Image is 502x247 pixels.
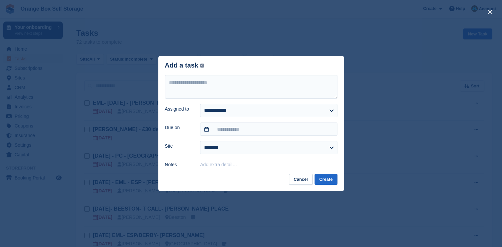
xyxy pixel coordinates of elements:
button: close [485,7,495,17]
button: Cancel [289,174,313,185]
button: Create [315,174,337,185]
label: Assigned to [165,106,192,113]
img: icon-info-grey-7440780725fd019a000dd9b08b2336e03edf1995a4989e88bcd33f0948082b44.svg [200,64,204,68]
button: Add extra detail… [200,162,237,167]
div: Add a task [165,62,204,69]
label: Notes [165,161,192,168]
label: Site [165,143,192,150]
label: Due on [165,124,192,131]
